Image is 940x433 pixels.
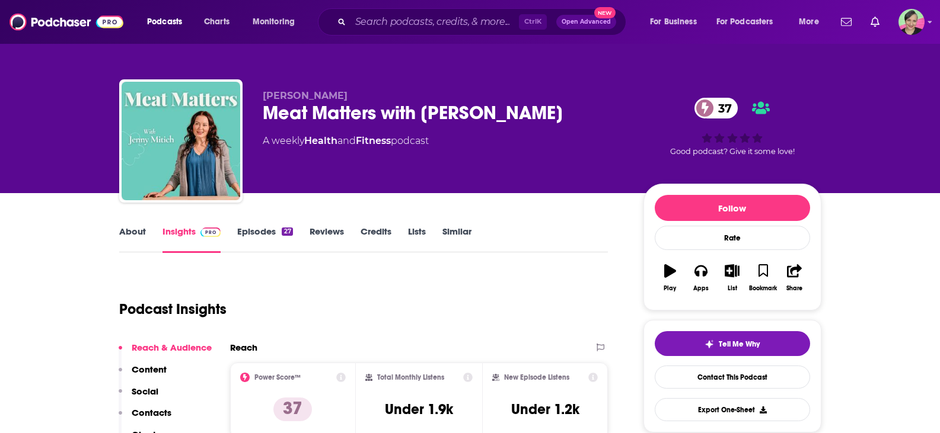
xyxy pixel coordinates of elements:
[244,12,310,31] button: open menu
[119,364,167,386] button: Content
[643,90,821,163] div: 37Good podcast? Give it some love!
[898,9,925,35] img: User Profile
[706,98,738,118] span: 37
[594,7,616,18] span: New
[310,226,344,253] a: Reviews
[836,12,856,32] a: Show notifications dropdown
[361,226,391,253] a: Credits
[200,227,221,237] img: Podchaser Pro
[791,12,834,31] button: open menu
[898,9,925,35] button: Show profile menu
[442,226,471,253] a: Similar
[799,14,819,30] span: More
[408,226,426,253] a: Lists
[147,14,182,30] span: Podcasts
[377,373,444,381] h2: Total Monthly Listens
[728,285,737,292] div: List
[385,400,453,418] h3: Under 1.9k
[356,135,391,146] a: Fitness
[655,226,810,250] div: Rate
[748,256,779,299] button: Bookmark
[670,147,795,156] span: Good podcast? Give it some love!
[263,90,348,101] span: [PERSON_NAME]
[709,12,791,31] button: open menu
[132,342,212,353] p: Reach & Audience
[196,12,237,31] a: Charts
[304,135,337,146] a: Health
[253,14,295,30] span: Monitoring
[749,285,777,292] div: Bookmark
[337,135,356,146] span: and
[132,364,167,375] p: Content
[719,339,760,349] span: Tell Me Why
[350,12,519,31] input: Search podcasts, credits, & more...
[122,82,240,200] img: Meat Matters with Jenny Mitich
[650,14,697,30] span: For Business
[132,386,158,397] p: Social
[504,373,569,381] h2: New Episode Listens
[716,14,773,30] span: For Podcasters
[119,300,227,318] h1: Podcast Insights
[693,285,709,292] div: Apps
[686,256,716,299] button: Apps
[132,407,171,418] p: Contacts
[230,342,257,353] h2: Reach
[263,134,429,148] div: A weekly podcast
[237,226,292,253] a: Episodes27
[562,19,611,25] span: Open Advanced
[139,12,197,31] button: open menu
[119,407,171,429] button: Contacts
[9,11,123,33] img: Podchaser - Follow, Share and Rate Podcasts
[254,373,301,381] h2: Power Score™
[329,8,638,36] div: Search podcasts, credits, & more...
[556,15,616,29] button: Open AdvancedNew
[119,226,146,253] a: About
[642,12,712,31] button: open menu
[655,398,810,421] button: Export One-Sheet
[511,400,579,418] h3: Under 1.2k
[655,331,810,356] button: tell me why sparkleTell Me Why
[119,386,158,408] button: Social
[282,227,292,236] div: 27
[162,226,221,253] a: InsightsPodchaser Pro
[716,256,747,299] button: List
[519,14,547,30] span: Ctrl K
[655,195,810,221] button: Follow
[898,9,925,35] span: Logged in as LizDVictoryBelt
[786,285,802,292] div: Share
[866,12,884,32] a: Show notifications dropdown
[204,14,230,30] span: Charts
[273,397,312,421] p: 37
[705,339,714,349] img: tell me why sparkle
[694,98,738,118] a: 37
[655,256,686,299] button: Play
[119,342,212,364] button: Reach & Audience
[779,256,810,299] button: Share
[664,285,676,292] div: Play
[655,365,810,389] a: Contact This Podcast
